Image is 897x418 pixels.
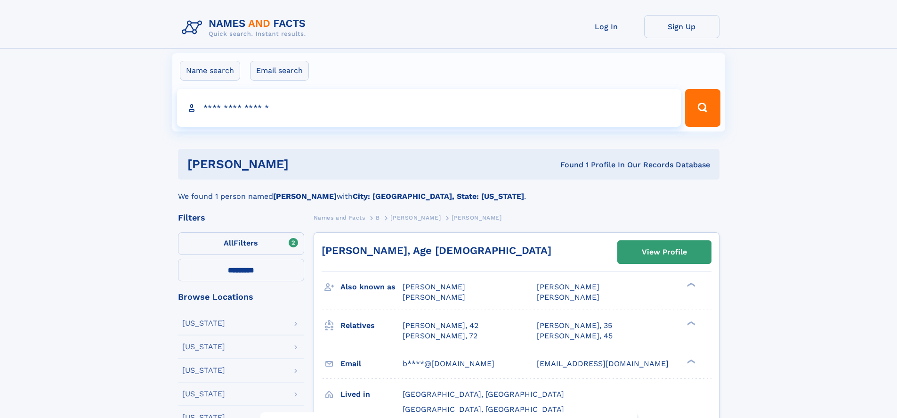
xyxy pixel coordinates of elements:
[250,61,309,81] label: Email search
[340,386,403,402] h3: Lived in
[182,343,225,351] div: [US_STATE]
[314,212,365,223] a: Names and Facts
[322,245,551,256] a: [PERSON_NAME], Age [DEMOGRAPHIC_DATA]
[180,61,240,81] label: Name search
[390,212,441,223] a: [PERSON_NAME]
[403,293,465,302] span: [PERSON_NAME]
[452,214,502,221] span: [PERSON_NAME]
[390,214,441,221] span: [PERSON_NAME]
[178,232,304,255] label: Filters
[569,15,644,38] a: Log In
[273,192,337,201] b: [PERSON_NAME]
[182,320,225,327] div: [US_STATE]
[178,180,719,202] div: We found 1 person named with .
[642,241,687,263] div: View Profile
[182,367,225,374] div: [US_STATE]
[424,160,710,170] div: Found 1 Profile In Our Records Database
[353,192,524,201] b: City: [GEOGRAPHIC_DATA], State: [US_STATE]
[537,359,669,368] span: [EMAIL_ADDRESS][DOMAIN_NAME]
[685,282,696,288] div: ❯
[178,293,304,301] div: Browse Locations
[618,241,711,263] a: View Profile
[178,15,314,41] img: Logo Names and Facts
[644,15,719,38] a: Sign Up
[178,213,304,222] div: Filters
[403,282,465,291] span: [PERSON_NAME]
[403,331,477,341] a: [PERSON_NAME], 72
[403,390,564,399] span: [GEOGRAPHIC_DATA], [GEOGRAPHIC_DATA]
[537,320,612,331] a: [PERSON_NAME], 35
[685,320,696,326] div: ❯
[537,282,599,291] span: [PERSON_NAME]
[376,212,380,223] a: B
[685,89,720,127] button: Search Button
[376,214,380,221] span: B
[224,238,234,247] span: All
[182,390,225,398] div: [US_STATE]
[177,89,681,127] input: search input
[340,356,403,372] h3: Email
[340,318,403,334] h3: Relatives
[340,279,403,295] h3: Also known as
[187,158,425,170] h1: [PERSON_NAME]
[685,358,696,364] div: ❯
[403,320,478,331] a: [PERSON_NAME], 42
[537,331,613,341] a: [PERSON_NAME], 45
[537,293,599,302] span: [PERSON_NAME]
[403,405,564,414] span: [GEOGRAPHIC_DATA], [GEOGRAPHIC_DATA]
